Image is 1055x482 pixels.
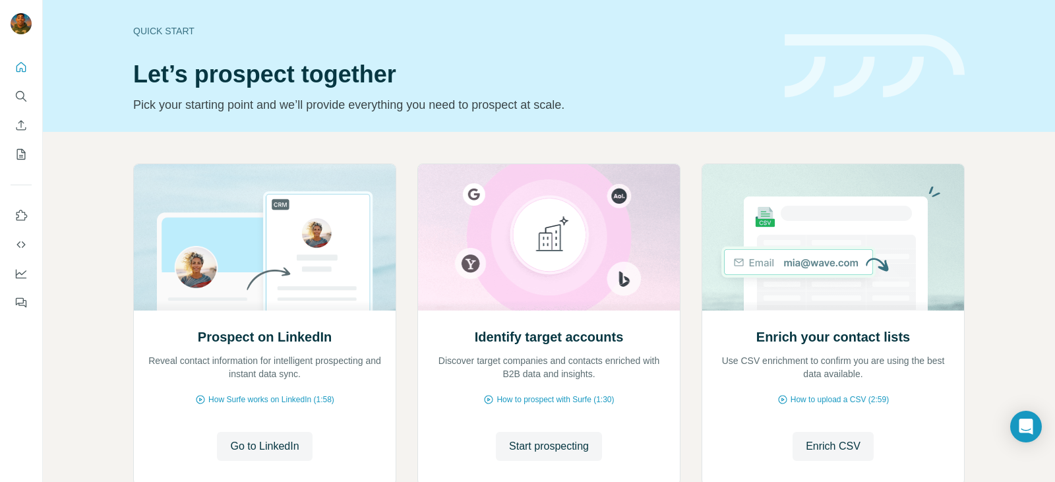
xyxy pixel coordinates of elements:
[11,84,32,108] button: Search
[11,262,32,286] button: Dashboard
[702,164,965,311] img: Enrich your contact lists
[11,113,32,137] button: Enrich CSV
[509,438,589,454] span: Start prospecting
[11,142,32,166] button: My lists
[497,394,614,406] span: How to prospect with Surfe (1:30)
[791,394,889,406] span: How to upload a CSV (2:59)
[198,328,332,346] h2: Prospect on LinkedIn
[1010,411,1042,442] div: Open Intercom Messenger
[11,291,32,315] button: Feedback
[785,34,965,98] img: banner
[11,204,32,227] button: Use Surfe on LinkedIn
[475,328,624,346] h2: Identify target accounts
[756,328,910,346] h2: Enrich your contact lists
[11,13,32,34] img: Avatar
[715,354,951,380] p: Use CSV enrichment to confirm you are using the best data available.
[11,55,32,79] button: Quick start
[147,354,382,380] p: Reveal contact information for intelligent prospecting and instant data sync.
[431,354,667,380] p: Discover target companies and contacts enriched with B2B data and insights.
[11,233,32,256] button: Use Surfe API
[133,164,396,311] img: Prospect on LinkedIn
[496,432,602,461] button: Start prospecting
[133,61,769,88] h1: Let’s prospect together
[133,24,769,38] div: Quick start
[208,394,334,406] span: How Surfe works on LinkedIn (1:58)
[217,432,312,461] button: Go to LinkedIn
[806,438,860,454] span: Enrich CSV
[417,164,680,311] img: Identify target accounts
[230,438,299,454] span: Go to LinkedIn
[793,432,874,461] button: Enrich CSV
[133,96,769,114] p: Pick your starting point and we’ll provide everything you need to prospect at scale.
